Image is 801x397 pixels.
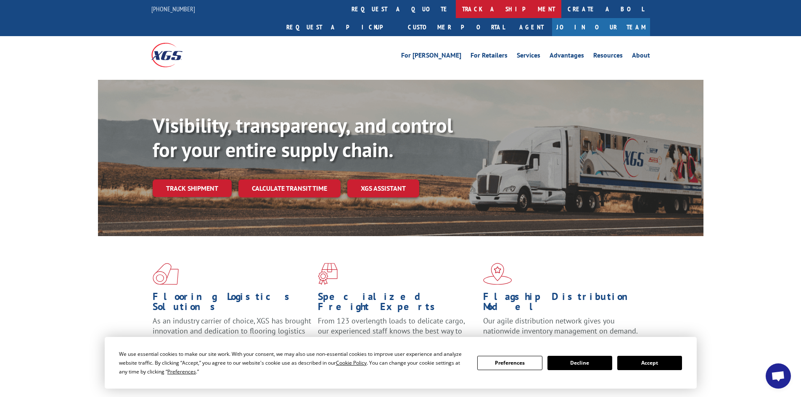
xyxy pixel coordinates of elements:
[517,52,540,61] a: Services
[153,112,453,163] b: Visibility, transparency, and control for your entire supply chain.
[402,18,511,36] a: Customer Portal
[617,356,682,370] button: Accept
[280,18,402,36] a: Request a pickup
[318,263,338,285] img: xgs-icon-focused-on-flooring-red
[550,52,584,61] a: Advantages
[471,52,508,61] a: For Retailers
[483,292,642,316] h1: Flagship Distribution Model
[105,337,697,389] div: Cookie Consent Prompt
[593,52,623,61] a: Resources
[547,356,612,370] button: Decline
[401,52,461,61] a: For [PERSON_NAME]
[153,292,312,316] h1: Flooring Logistics Solutions
[766,363,791,389] a: Open chat
[151,5,195,13] a: [PHONE_NUMBER]
[336,359,367,366] span: Cookie Policy
[632,52,650,61] a: About
[477,356,542,370] button: Preferences
[318,316,477,353] p: From 123 overlength loads to delicate cargo, our experienced staff knows the best way to move you...
[483,316,638,336] span: Our agile distribution network gives you nationwide inventory management on demand.
[119,350,467,376] div: We use essential cookies to make our site work. With your consent, we may also use non-essential ...
[153,263,179,285] img: xgs-icon-total-supply-chain-intelligence-red
[347,179,419,197] a: XGS ASSISTANT
[153,316,311,346] span: As an industry carrier of choice, XGS has brought innovation and dedication to flooring logistics...
[153,179,232,197] a: Track shipment
[483,263,512,285] img: xgs-icon-flagship-distribution-model-red
[238,179,341,197] a: Calculate transit time
[167,368,196,375] span: Preferences
[552,18,650,36] a: Join Our Team
[511,18,552,36] a: Agent
[318,292,477,316] h1: Specialized Freight Experts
